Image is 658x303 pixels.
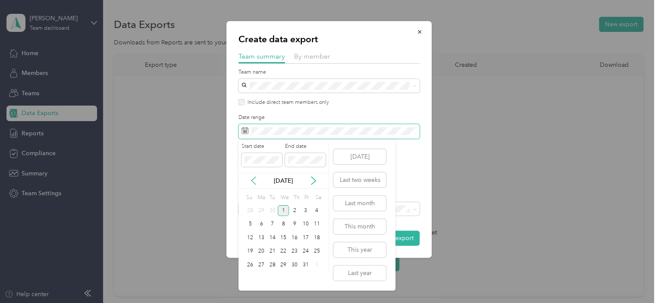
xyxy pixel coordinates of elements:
div: 8 [278,219,289,230]
button: [DATE] [333,149,386,164]
div: Su [244,192,253,204]
div: 9 [289,219,300,230]
div: 14 [267,232,278,243]
div: We [279,192,289,204]
div: 2 [289,205,300,216]
div: 13 [256,232,267,243]
div: 24 [300,246,311,257]
div: 1 [311,259,323,270]
div: 4 [311,205,323,216]
div: 29 [278,259,289,270]
div: 25 [311,246,323,257]
div: 17 [300,232,311,243]
div: 30 [289,259,300,270]
div: 23 [289,246,300,257]
button: Last month [333,196,386,211]
label: Date range [238,114,420,122]
div: 16 [289,232,300,243]
label: Team name [238,69,420,76]
label: End date [285,143,326,150]
div: Mo [256,192,265,204]
div: Fr [303,192,311,204]
div: 15 [278,232,289,243]
div: 31 [300,259,311,270]
button: This year [333,242,386,257]
label: Start date [241,143,282,150]
div: 10 [300,219,311,230]
div: 20 [256,246,267,257]
div: 18 [311,232,323,243]
div: 5 [244,219,256,230]
div: 3 [300,205,311,216]
div: 28 [244,205,256,216]
div: 11 [311,219,323,230]
p: Create data export [238,33,420,45]
div: 30 [267,205,278,216]
div: 19 [244,246,256,257]
div: 12 [244,232,256,243]
div: Sa [314,192,322,204]
button: Last year [333,266,386,281]
button: Last two weeks [333,172,386,187]
span: Team summary [238,52,285,60]
div: 22 [278,246,289,257]
div: 1 [278,205,289,216]
div: 27 [256,259,267,270]
div: 26 [244,259,256,270]
button: This month [333,219,386,234]
div: Tu [268,192,276,204]
label: Include direct team members only [244,99,329,106]
span: By member [294,52,330,60]
div: Th [292,192,300,204]
div: 6 [256,219,267,230]
div: 21 [267,246,278,257]
div: 29 [256,205,267,216]
div: 28 [267,259,278,270]
div: 7 [267,219,278,230]
iframe: Everlance-gr Chat Button Frame [610,255,658,303]
p: [DATE] [265,176,301,185]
